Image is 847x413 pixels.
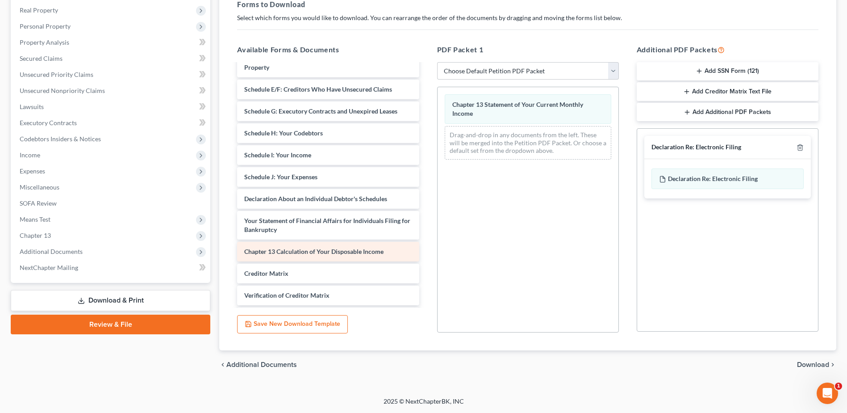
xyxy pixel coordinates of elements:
[11,315,210,334] a: Review & File
[637,62,818,81] button: Add SSN Form (121)
[20,103,44,110] span: Lawsuits
[20,38,69,46] span: Property Analysis
[20,55,63,62] span: Secured Claims
[20,248,83,255] span: Additional Documents
[13,195,210,211] a: SOFA Review
[20,167,45,175] span: Expenses
[244,217,410,233] span: Your Statement of Financial Affairs for Individuals Filing for Bankruptcy
[20,264,78,271] span: NextChapter Mailing
[20,151,40,159] span: Income
[244,248,384,255] span: Chapter 13 Calculation of Your Disposable Income
[651,143,741,152] div: Declaration Re: Electronic Filing
[20,135,101,143] span: Codebtors Insiders & Notices
[797,361,836,368] button: Download chevron_right
[20,215,50,223] span: Means Test
[437,44,619,55] h5: PDF Packet 1
[244,55,388,71] span: Schedule D: Creditors Who Have Claims Secured by Property
[817,383,838,404] iframe: Intercom live chat
[637,82,818,101] button: Add Creditor Matrix Text File
[20,119,77,126] span: Executory Contracts
[452,101,583,117] span: Chapter 13 Statement of Your Current Monthly Income
[219,361,297,368] a: chevron_left Additional Documents
[244,107,397,115] span: Schedule G: Executory Contracts and Unexpired Leases
[244,270,288,277] span: Creditor Matrix
[20,87,105,94] span: Unsecured Nonpriority Claims
[20,71,93,78] span: Unsecured Priority Claims
[637,44,818,55] h5: Additional PDF Packets
[244,151,311,159] span: Schedule I: Your Income
[244,85,392,93] span: Schedule E/F: Creditors Who Have Unsecured Claims
[219,361,226,368] i: chevron_left
[11,290,210,311] a: Download & Print
[13,67,210,83] a: Unsecured Priority Claims
[244,129,323,137] span: Schedule H: Your Codebtors
[13,83,210,99] a: Unsecured Nonpriority Claims
[244,195,387,202] span: Declaration About an Individual Debtor's Schedules
[169,397,678,413] div: 2025 © NextChapterBK, INC
[20,22,71,30] span: Personal Property
[835,383,842,390] span: 1
[244,291,330,299] span: Verification of Creditor Matrix
[13,99,210,115] a: Lawsuits
[237,44,419,55] h5: Available Forms & Documents
[20,199,57,207] span: SOFA Review
[13,115,210,131] a: Executory Contracts
[829,361,836,368] i: chevron_right
[20,183,59,191] span: Miscellaneous
[237,13,818,22] p: Select which forms you would like to download. You can rearrange the order of the documents by dr...
[13,34,210,51] a: Property Analysis
[237,315,348,334] button: Save New Download Template
[244,173,317,181] span: Schedule J: Your Expenses
[445,126,611,160] div: Drag-and-drop in any documents from the left. These will be merged into the Petition PDF Packet. ...
[20,232,51,239] span: Chapter 13
[13,260,210,276] a: NextChapter Mailing
[20,6,58,14] span: Real Property
[13,51,210,67] a: Secured Claims
[668,175,758,182] span: Declaration Re: Electronic Filing
[637,103,818,122] button: Add Additional PDF Packets
[797,361,829,368] span: Download
[226,361,297,368] span: Additional Documents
